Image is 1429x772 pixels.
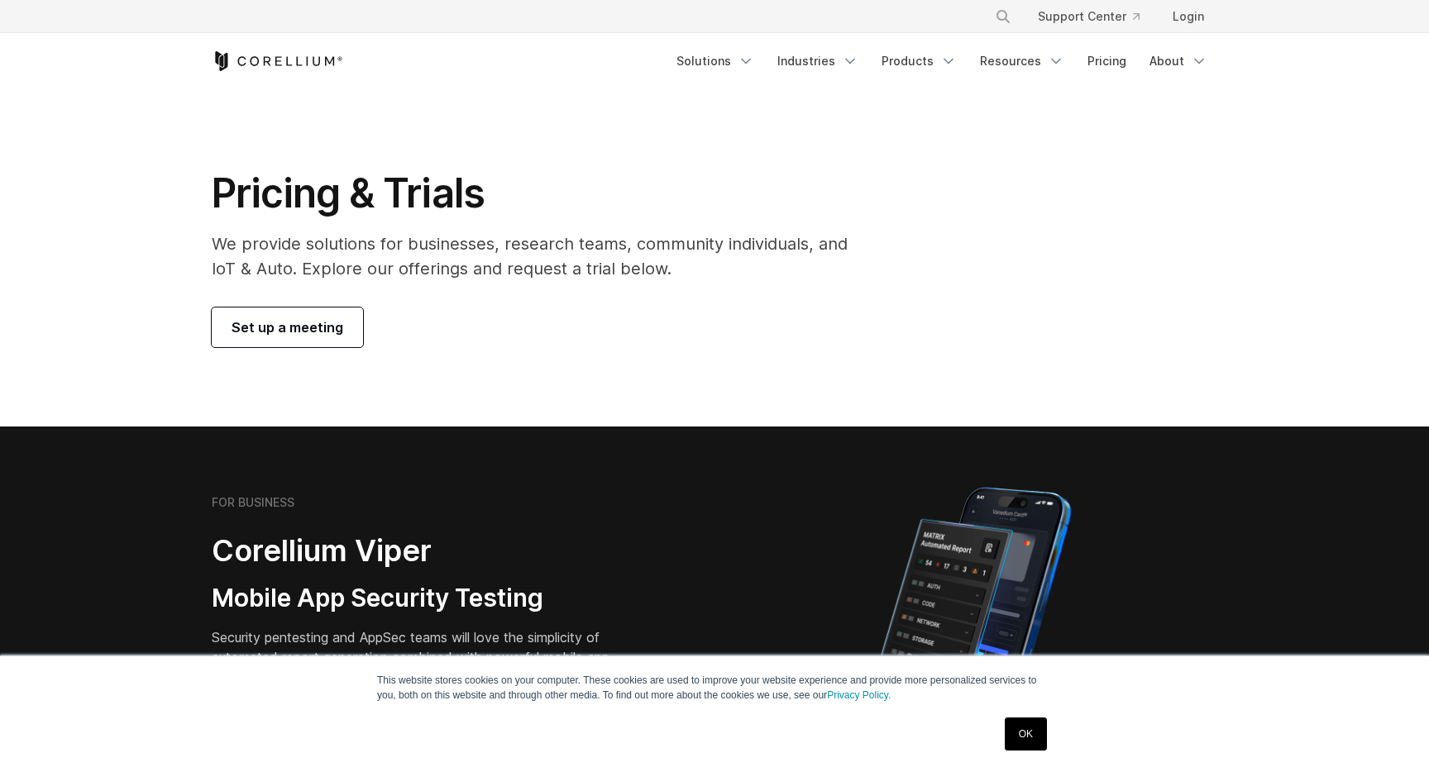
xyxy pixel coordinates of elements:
[767,46,868,76] a: Industries
[850,479,1099,769] img: Corellium MATRIX automated report on iPhone showing app vulnerability test results across securit...
[1025,2,1153,31] a: Support Center
[212,307,363,347] a: Set up a meeting
[667,46,1217,76] div: Navigation Menu
[212,169,871,218] h1: Pricing & Trials
[212,51,343,71] a: Corellium Home
[212,495,294,510] h6: FOR BUSINESS
[667,46,764,76] a: Solutions
[1078,46,1136,76] a: Pricing
[212,231,871,281] p: We provide solutions for businesses, research teams, community individuals, and IoT & Auto. Explo...
[872,46,967,76] a: Products
[1159,2,1217,31] a: Login
[212,583,635,614] h3: Mobile App Security Testing
[975,2,1217,31] div: Navigation Menu
[827,689,891,701] a: Privacy Policy.
[232,317,343,337] span: Set up a meeting
[212,627,635,687] p: Security pentesting and AppSec teams will love the simplicity of automated report generation comb...
[988,2,1018,31] button: Search
[1140,46,1217,76] a: About
[1005,717,1047,751] a: OK
[970,46,1074,76] a: Resources
[212,532,635,569] h2: Corellium Viper
[377,673,1052,703] p: This website stores cookies on your computer. These cookies are used to improve your website expe...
